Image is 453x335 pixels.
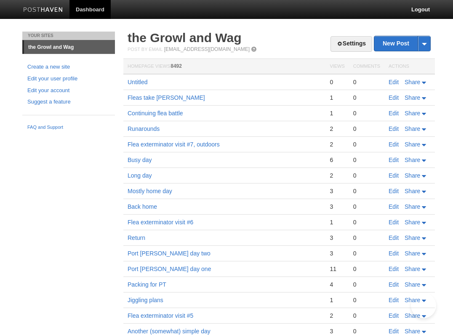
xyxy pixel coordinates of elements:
[330,141,344,148] div: 2
[405,250,420,257] span: Share
[330,327,344,335] div: 3
[349,59,384,74] th: Comments
[123,59,325,74] th: Homepage Views
[353,327,380,335] div: 0
[389,172,399,179] a: Edit
[330,250,344,257] div: 3
[411,293,436,318] iframe: Help Scout Beacon - Open
[330,109,344,117] div: 1
[330,36,372,52] a: Settings
[389,157,399,163] a: Edit
[353,265,380,273] div: 0
[128,234,145,241] a: Return
[389,79,399,85] a: Edit
[353,281,380,288] div: 0
[353,234,380,242] div: 0
[353,203,380,210] div: 0
[164,46,250,52] a: [EMAIL_ADDRESS][DOMAIN_NAME]
[405,203,420,210] span: Share
[374,36,430,51] a: New Post
[27,74,110,83] a: Edit your user profile
[405,312,420,319] span: Share
[128,203,157,210] a: Back home
[389,234,399,241] a: Edit
[128,297,163,303] a: Jiggling plans
[353,312,380,319] div: 0
[405,328,420,335] span: Share
[405,234,420,241] span: Share
[405,79,420,85] span: Share
[128,157,152,163] a: Busy day
[330,281,344,288] div: 4
[353,218,380,226] div: 0
[405,281,420,288] span: Share
[128,266,211,272] a: Port [PERSON_NAME] day one
[128,281,166,288] a: Packing for PT
[330,172,344,179] div: 2
[353,125,380,133] div: 0
[330,312,344,319] div: 2
[330,94,344,101] div: 1
[128,31,242,45] a: the Growl and Wag
[128,79,147,85] a: Untitled
[353,296,380,304] div: 0
[330,265,344,273] div: 11
[405,125,420,132] span: Share
[405,110,420,117] span: Share
[405,94,420,101] span: Share
[128,328,211,335] a: Another (somewhat) simple day
[330,125,344,133] div: 2
[384,59,435,74] th: Actions
[128,47,163,52] span: Post by Email
[405,297,420,303] span: Share
[353,94,380,101] div: 0
[128,94,205,101] a: Fleas take [PERSON_NAME]
[171,63,182,69] span: 8492
[128,172,152,179] a: Long day
[353,187,380,195] div: 0
[389,328,399,335] a: Edit
[389,125,399,132] a: Edit
[27,98,110,106] a: Suggest a feature
[389,94,399,101] a: Edit
[128,188,172,194] a: Mostly home day
[353,109,380,117] div: 0
[405,219,420,226] span: Share
[22,32,115,40] li: Your Sites
[389,110,399,117] a: Edit
[330,156,344,164] div: 6
[353,141,380,148] div: 0
[389,141,399,148] a: Edit
[128,110,183,117] a: Continuing flea battle
[23,7,63,13] img: Posthaven-bar
[405,188,420,194] span: Share
[27,86,110,95] a: Edit your account
[128,125,160,132] a: Runarounds
[128,250,211,257] a: Port [PERSON_NAME] day two
[389,297,399,303] a: Edit
[389,312,399,319] a: Edit
[27,63,110,72] a: Create a new site
[389,266,399,272] a: Edit
[27,124,110,131] a: FAQ and Support
[24,40,115,54] a: the Growl and Wag
[325,59,349,74] th: Views
[405,141,420,148] span: Share
[353,172,380,179] div: 0
[128,219,193,226] a: Flea exterminator visit #6
[330,296,344,304] div: 1
[128,141,220,148] a: Flea exterminator visit #7, outdoors
[389,250,399,257] a: Edit
[389,281,399,288] a: Edit
[128,312,193,319] a: Flea exterminator visit #5
[405,266,420,272] span: Share
[330,78,344,86] div: 0
[389,203,399,210] a: Edit
[353,78,380,86] div: 0
[330,187,344,195] div: 3
[330,234,344,242] div: 3
[330,203,344,210] div: 3
[330,218,344,226] div: 1
[405,172,420,179] span: Share
[389,219,399,226] a: Edit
